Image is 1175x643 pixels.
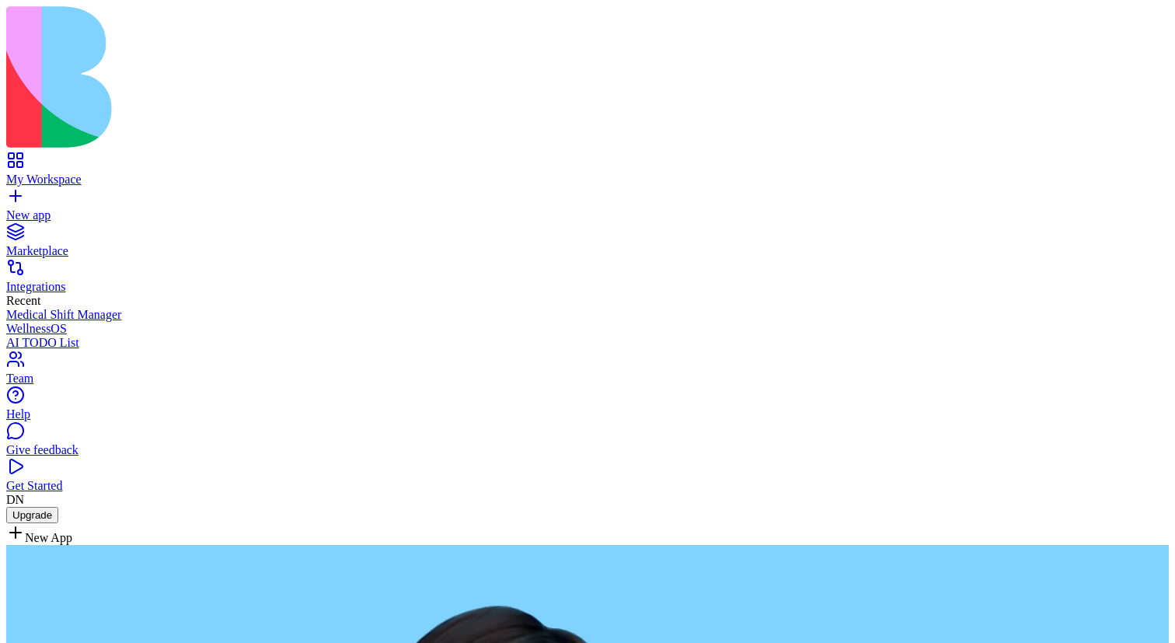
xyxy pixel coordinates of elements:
button: Upgrade [6,507,58,523]
div: Team [6,372,1169,386]
a: My Workspace [6,159,1169,187]
a: Marketplace [6,230,1169,258]
a: Team [6,358,1169,386]
a: WellnessOS [6,322,1169,336]
div: New app [6,208,1169,222]
span: Recent [6,294,40,307]
div: Get Started [6,479,1169,493]
div: Give feedback [6,443,1169,457]
div: Help [6,407,1169,421]
a: New app [6,194,1169,222]
div: My Workspace [6,173,1169,187]
span: New App [25,531,72,544]
span: DN [6,493,24,506]
a: AI TODO List [6,336,1169,350]
div: Marketplace [6,244,1169,258]
div: Integrations [6,280,1169,294]
a: Upgrade [6,508,58,521]
a: Help [6,393,1169,421]
img: logo [6,6,631,148]
a: Medical Shift Manager [6,308,1169,322]
a: Integrations [6,266,1169,294]
a: Give feedback [6,429,1169,457]
a: Get Started [6,465,1169,493]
